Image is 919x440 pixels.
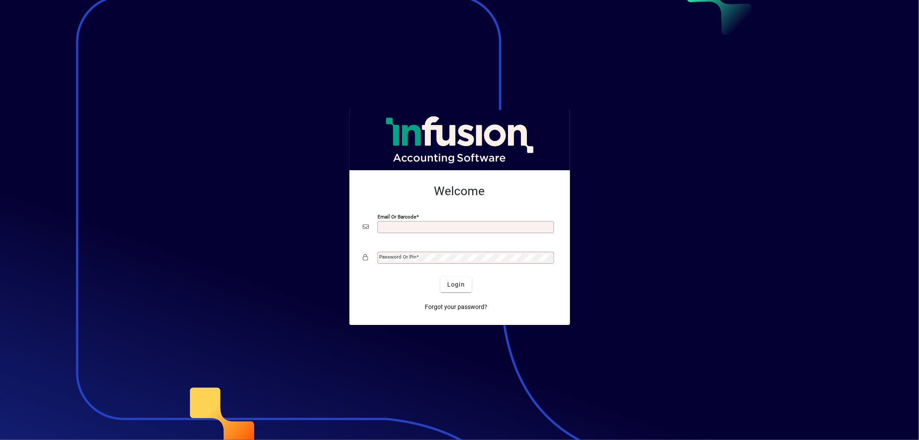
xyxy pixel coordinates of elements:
span: Forgot your password? [425,303,487,312]
h2: Welcome [363,184,556,199]
span: Login [447,280,465,289]
button: Login [440,277,472,292]
mat-label: Email or Barcode [378,214,417,220]
a: Forgot your password? [421,299,491,315]
mat-label: Password or Pin [380,254,417,260]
